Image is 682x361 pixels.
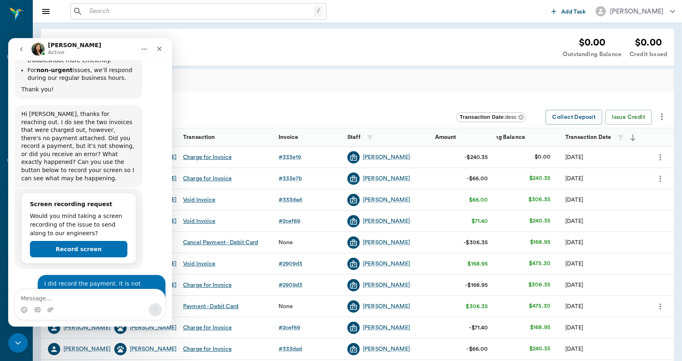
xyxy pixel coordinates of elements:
button: Send a message… [140,265,154,278]
div: Outstanding Balance [563,50,621,59]
button: more [654,150,667,164]
span: : desc [460,114,517,120]
div: Screen recording requestWould you mind taking a screen recording of the issue to send along to ou... [7,150,134,230]
h2: Screen recording request [22,162,119,170]
strong: Amount [435,134,456,140]
a: [PERSON_NAME] [363,345,410,353]
div: 08/18/25 [565,324,583,332]
a: Invoices [87,37,122,57]
div: / [314,6,323,17]
div: None [279,302,293,311]
div: Hi [PERSON_NAME], thanks for reaching out. I do see the two invoices that were charged out, howev... [7,67,134,149]
a: #2cef69 [279,324,304,332]
div: Lizbeth says… [7,67,157,150]
div: Charge for Invoice [183,324,232,332]
div: $306.35 [466,302,488,311]
div: Payment - Debit Card [183,302,238,311]
b: Transaction Date [460,114,503,120]
a: [PERSON_NAME] [363,238,410,247]
a: [PERSON_NAME] [363,196,410,204]
div: Void Invoice [183,217,215,225]
a: [PERSON_NAME] [363,217,410,225]
a: [PERSON_NAME] [130,324,177,332]
div: Charge for Invoice [183,175,232,183]
button: more [654,300,667,313]
a: #333e19 [279,153,305,161]
div: Messages [7,54,26,61]
a: [PERSON_NAME] [63,324,111,332]
div: 08/18/25 [565,217,583,225]
textarea: Message… [7,251,157,265]
td: $306.35 [522,189,557,211]
div: [PERSON_NAME] [610,7,664,16]
button: Close drawer [38,3,54,20]
div: Void Invoice [183,196,215,204]
div: None [279,238,293,247]
strong: Transaction Date [565,134,611,140]
td: $168.95 [523,317,557,338]
strong: Staff [347,134,360,140]
div: -$66.00 [467,175,488,183]
div: I did record the payment. It is not showing up. I back dated the payment to the 18th when it was ... [29,237,157,279]
a: #2cef69 [279,217,304,225]
a: [PERSON_NAME] [130,345,177,353]
div: $0.00 [630,35,667,50]
td: $0.00 [528,146,557,168]
div: Family [42,37,82,57]
a: [PERSON_NAME] [363,260,410,268]
div: 08/18/25 [565,238,583,247]
button: Emoji picker [13,268,19,275]
div: [PERSON_NAME] [363,281,410,289]
div: Transaction Date:desc [456,112,526,122]
td: $240.35 [523,210,557,232]
a: [PERSON_NAME] [363,324,410,332]
button: more [654,172,667,186]
td: $475.30 [522,295,557,317]
div: Lizbeth says… [7,150,157,237]
input: Search [86,6,314,17]
div: 08/18/25 [565,345,583,353]
button: Upload attachment [39,268,45,275]
div: 08/18/25 [565,260,583,268]
div: 08/21/25 [565,153,583,161]
td: $240.35 [523,338,557,360]
div: Charge for Invoice [183,281,232,289]
div: $66.00 [469,196,488,204]
div: -$168.95 [465,281,488,289]
div: -$71.40 [469,324,488,332]
div: # 333e7b [279,175,302,183]
div: Charge for Invoice [183,345,232,353]
a: #333dad [279,196,306,204]
div: -$306.35 [464,238,488,247]
div: $71.40 [471,217,488,225]
div: 08/18/25 [565,302,583,311]
a: [PERSON_NAME] [363,175,410,183]
div: [PERSON_NAME] [363,302,410,311]
strong: Invoice [279,134,299,140]
div: # 2cef69 [279,324,301,332]
a: [PERSON_NAME] [363,153,410,161]
td: $475.30 [522,253,557,275]
div: -$66.00 [467,345,488,353]
div: Void Invoice [183,260,215,268]
td: $306.35 [522,274,557,296]
button: Gif picker [26,268,32,275]
div: Thank you! [13,48,128,56]
button: Collect Deposit [546,110,602,125]
a: Transactions [122,37,171,57]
